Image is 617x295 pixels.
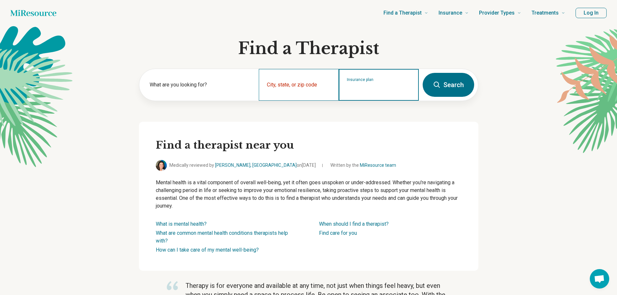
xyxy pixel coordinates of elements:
span: Written by the [330,162,396,169]
label: What are you looking for? [150,81,251,89]
span: Find a Therapist [383,8,422,17]
span: Treatments [531,8,559,17]
button: Log In [576,8,607,18]
p: Mental health is a vital component of overall well-being, yet it often goes unspoken or under-add... [156,179,462,210]
span: on [DATE] [297,163,316,168]
a: What is mental health? [156,221,207,227]
a: MiResource team [360,163,396,168]
a: When should I find a therapist? [319,221,389,227]
span: Provider Types [479,8,515,17]
a: [PERSON_NAME], [GEOGRAPHIC_DATA] [215,163,297,168]
span: Insurance [439,8,462,17]
a: Home page [10,6,56,19]
button: Search [423,73,474,97]
a: How can I take care of my mental well-being? [156,247,259,253]
h1: Find a Therapist [139,39,478,58]
a: Open chat [590,269,609,289]
a: What are common mental health conditions therapists help with? [156,230,288,244]
h2: Find a therapist near you [156,139,462,152]
a: Find care for you [319,230,357,236]
span: Medically reviewed by [169,162,316,169]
